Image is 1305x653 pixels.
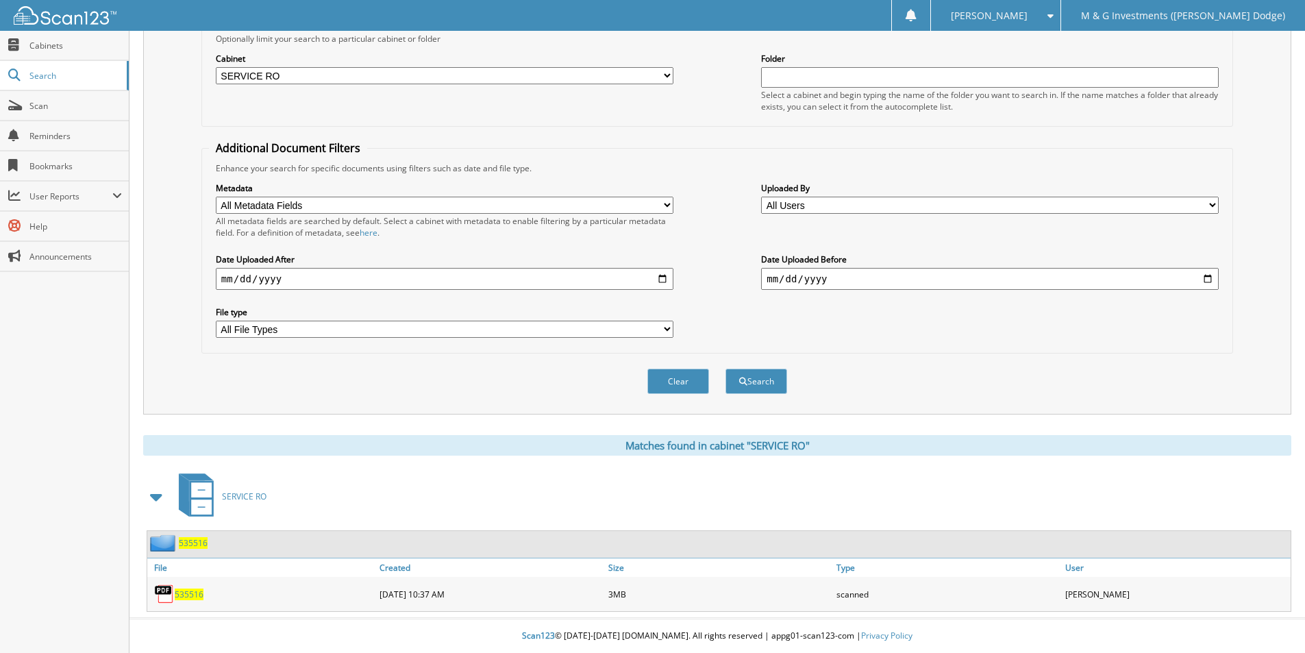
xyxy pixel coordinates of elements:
[761,268,1219,290] input: end
[522,630,555,641] span: Scan123
[14,6,116,25] img: scan123-logo-white.svg
[175,589,203,600] a: 535516
[209,33,1226,45] div: Optionally limit your search to a particular cabinet or folder
[216,268,673,290] input: start
[29,221,122,232] span: Help
[761,53,1219,64] label: Folder
[216,306,673,318] label: File type
[1062,580,1291,608] div: [PERSON_NAME]
[725,369,787,394] button: Search
[150,534,179,552] img: folder2.png
[216,254,673,265] label: Date Uploaded After
[129,619,1305,653] div: © [DATE]-[DATE] [DOMAIN_NAME]. All rights reserved | appg01-scan123-com |
[861,630,912,641] a: Privacy Policy
[216,53,673,64] label: Cabinet
[29,251,122,262] span: Announcements
[29,130,122,142] span: Reminders
[154,584,175,604] img: PDF.png
[209,140,367,156] legend: Additional Document Filters
[29,70,120,82] span: Search
[1062,558,1291,577] a: User
[647,369,709,394] button: Clear
[209,162,1226,174] div: Enhance your search for specific documents using filters such as date and file type.
[29,190,112,202] span: User Reports
[216,182,673,194] label: Metadata
[29,100,122,112] span: Scan
[951,12,1028,20] span: [PERSON_NAME]
[833,580,1062,608] div: scanned
[761,182,1219,194] label: Uploaded By
[171,469,266,523] a: SERVICE RO
[605,558,834,577] a: Size
[761,89,1219,112] div: Select a cabinet and begin typing the name of the folder you want to search in. If the name match...
[376,558,605,577] a: Created
[833,558,1062,577] a: Type
[360,227,377,238] a: here
[179,537,208,549] a: 535516
[147,558,376,577] a: File
[605,580,834,608] div: 3MB
[29,40,122,51] span: Cabinets
[222,491,266,502] span: SERVICE RO
[143,435,1291,456] div: Matches found in cabinet "SERVICE RO"
[1081,12,1285,20] span: M & G Investments ([PERSON_NAME] Dodge)
[1236,587,1305,653] iframe: Chat Widget
[761,254,1219,265] label: Date Uploaded Before
[216,215,673,238] div: All metadata fields are searched by default. Select a cabinet with metadata to enable filtering b...
[29,160,122,172] span: Bookmarks
[376,580,605,608] div: [DATE] 10:37 AM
